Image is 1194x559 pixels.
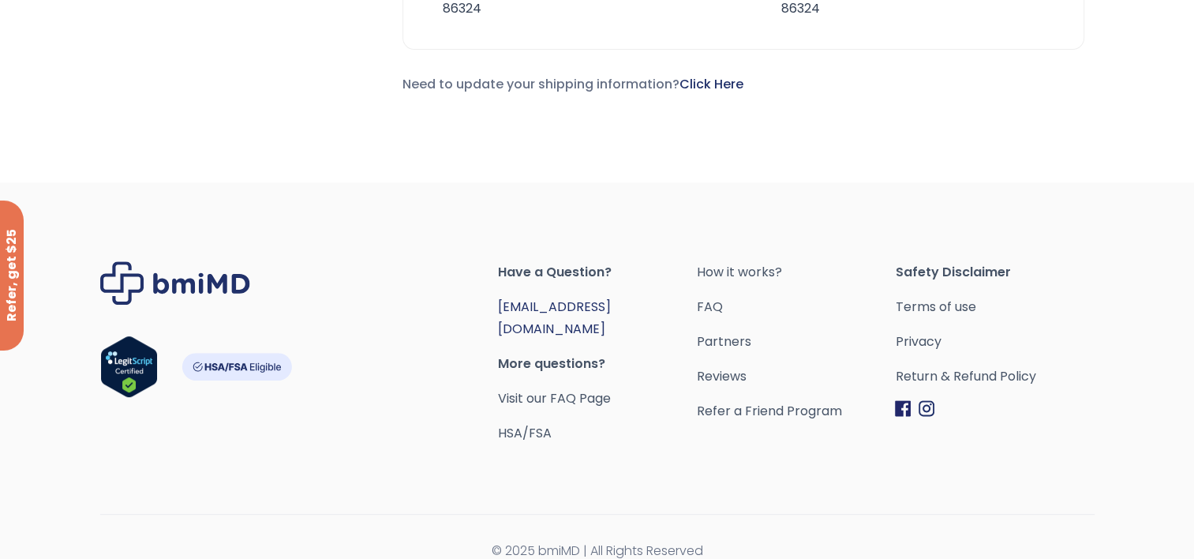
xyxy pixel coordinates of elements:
a: Partners [696,331,895,353]
span: Safety Disclaimer [895,261,1094,283]
a: Visit our FAQ Page [498,389,611,407]
a: [EMAIL_ADDRESS][DOMAIN_NAME] [498,298,611,338]
a: Return & Refund Policy [895,366,1094,388]
a: HSA/FSA [498,424,552,442]
a: Privacy [895,331,1094,353]
span: Need to update your shipping information? [402,75,743,93]
img: HSA-FSA [182,353,292,381]
a: Click Here [679,75,743,93]
img: Brand Logo [100,261,250,305]
img: Facebook [895,400,911,417]
a: How it works? [696,261,895,283]
a: Refer a Friend Program [696,400,895,422]
a: Reviews [696,366,895,388]
span: Have a Question? [498,261,697,283]
span: More questions? [498,353,697,375]
img: Instagram [919,400,934,417]
a: Terms of use [895,296,1094,318]
a: FAQ [696,296,895,318]
a: Verify LegitScript Approval for www.bmimd.com [100,336,158,405]
img: Verify Approval for www.bmimd.com [100,336,158,398]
